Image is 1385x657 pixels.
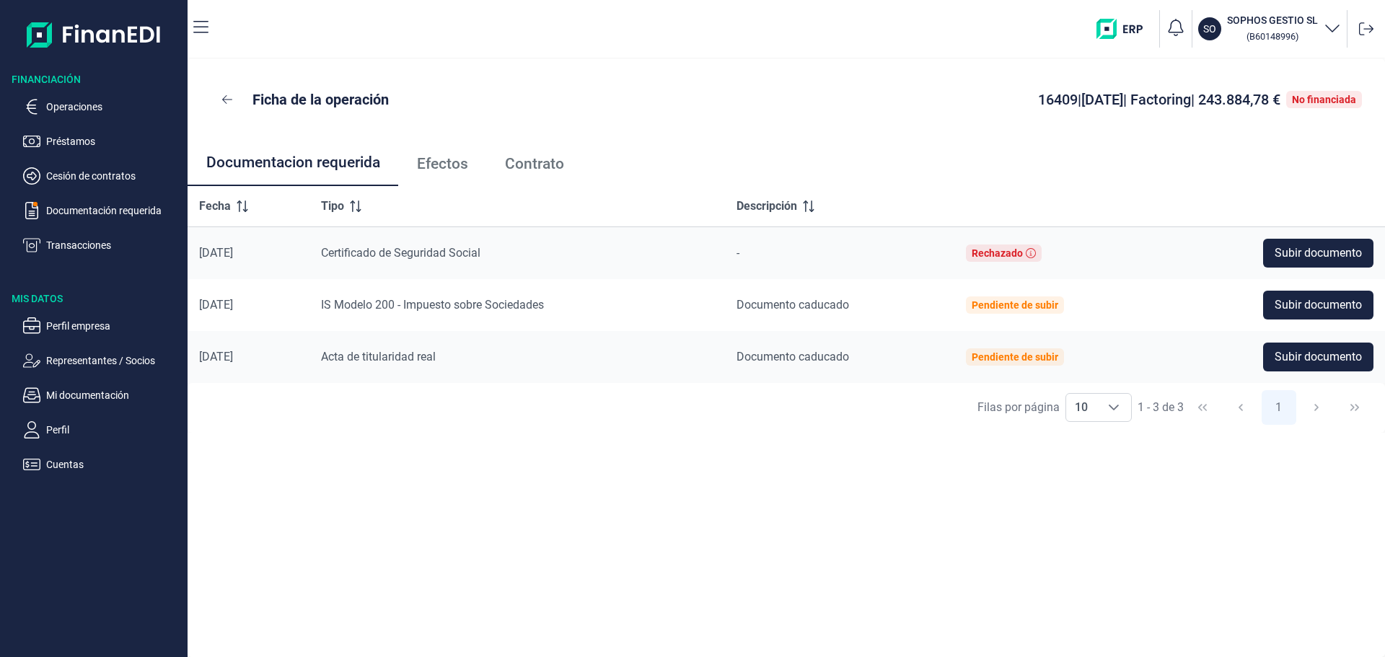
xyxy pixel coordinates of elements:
button: Transacciones [23,237,182,254]
div: [DATE] [199,246,298,260]
span: 1 - 3 de 3 [1138,402,1184,413]
p: Mi documentación [46,387,182,404]
div: Pendiente de subir [972,299,1058,311]
a: Documentacion requerida [188,140,398,188]
button: Perfil [23,421,182,438]
img: erp [1096,19,1153,39]
span: Tipo [321,198,344,215]
div: Pendiente de subir [972,351,1058,363]
button: Page 1 [1262,390,1296,425]
button: Subir documento [1263,343,1373,371]
span: Descripción [737,198,797,215]
button: SOSOPHOS GESTIO SL (B60148996) [1198,13,1341,45]
button: Subir documento [1263,239,1373,268]
span: Documentacion requerida [206,155,380,170]
small: Copiar cif [1246,31,1298,42]
button: Perfil empresa [23,317,182,335]
p: Préstamos [46,133,182,150]
a: Efectos [398,140,486,188]
div: No financiada [1292,94,1356,105]
p: Perfil empresa [46,317,182,335]
span: Subir documento [1275,244,1362,262]
p: Documentación requerida [46,202,182,219]
span: Contrato [505,156,564,172]
button: Mi documentación [23,387,182,404]
span: - [737,246,739,260]
span: Efectos [417,156,468,172]
p: Ficha de la operación [252,89,389,110]
p: Operaciones [46,98,182,115]
div: Filas por página [977,399,1060,416]
p: SO [1203,22,1216,36]
p: Perfil [46,421,182,438]
span: Subir documento [1275,296,1362,314]
span: Documento caducado [737,298,849,312]
div: Rechazado [972,247,1023,259]
span: Fecha [199,198,231,215]
span: Acta de titularidad real [321,350,436,363]
button: Previous Page [1223,390,1258,425]
h3: SOPHOS GESTIO SL [1227,13,1318,27]
button: Cesión de contratos [23,167,182,185]
div: [DATE] [199,298,298,312]
button: Cuentas [23,456,182,473]
span: Subir documento [1275,348,1362,366]
button: Next Page [1299,390,1334,425]
button: Operaciones [23,98,182,115]
p: Transacciones [46,237,182,254]
button: First Page [1185,390,1220,425]
div: Choose [1096,394,1131,421]
button: Documentación requerida [23,202,182,219]
span: 16409 | [DATE] | Factoring | 243.884,78 € [1038,91,1280,108]
button: Subir documento [1263,291,1373,319]
span: Certificado de Seguridad Social [321,246,480,260]
button: Representantes / Socios [23,352,182,369]
span: Documento caducado [737,350,849,363]
button: Last Page [1337,390,1372,425]
p: Representantes / Socios [46,352,182,369]
span: IS Modelo 200 - Impuesto sobre Sociedades [321,298,544,312]
button: Préstamos [23,133,182,150]
p: Cuentas [46,456,182,473]
div: [DATE] [199,350,298,364]
p: Cesión de contratos [46,167,182,185]
a: Contrato [486,140,582,188]
span: 10 [1066,394,1096,421]
img: Logo de aplicación [27,12,162,58]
